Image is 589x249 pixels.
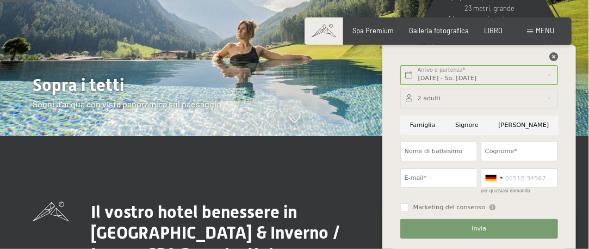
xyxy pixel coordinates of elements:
[485,26,503,35] a: LIBRO
[481,168,558,188] input: 01512 3456789
[481,169,506,187] div: Germania (Germania): +49
[536,26,554,35] font: menu
[410,26,469,35] a: Galleria fotografica
[481,189,530,193] font: per qualsiasi domanda
[353,26,394,35] a: Spa Premium
[400,219,558,239] button: Invia
[413,204,486,211] font: Marketing del consenso
[472,225,487,232] font: Invia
